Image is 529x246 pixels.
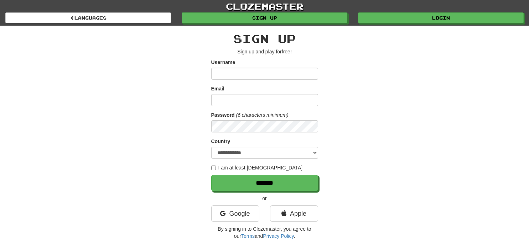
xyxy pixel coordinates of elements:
a: Google [211,205,259,222]
label: Country [211,138,230,145]
label: Email [211,85,224,92]
label: Username [211,59,235,66]
label: I am at least [DEMOGRAPHIC_DATA] [211,164,303,171]
a: Apple [270,205,318,222]
a: Login [358,12,524,23]
a: Sign up [182,12,347,23]
p: Sign up and play for ! [211,48,318,55]
a: Privacy Policy [263,233,294,239]
input: I am at least [DEMOGRAPHIC_DATA] [211,166,216,170]
a: Terms [241,233,255,239]
label: Password [211,111,235,119]
em: (6 characters minimum) [236,112,289,118]
h2: Sign up [211,33,318,45]
u: free [282,49,290,54]
p: or [211,195,318,202]
a: Languages [5,12,171,23]
p: By signing in to Clozemaster, you agree to our and . [211,225,318,240]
